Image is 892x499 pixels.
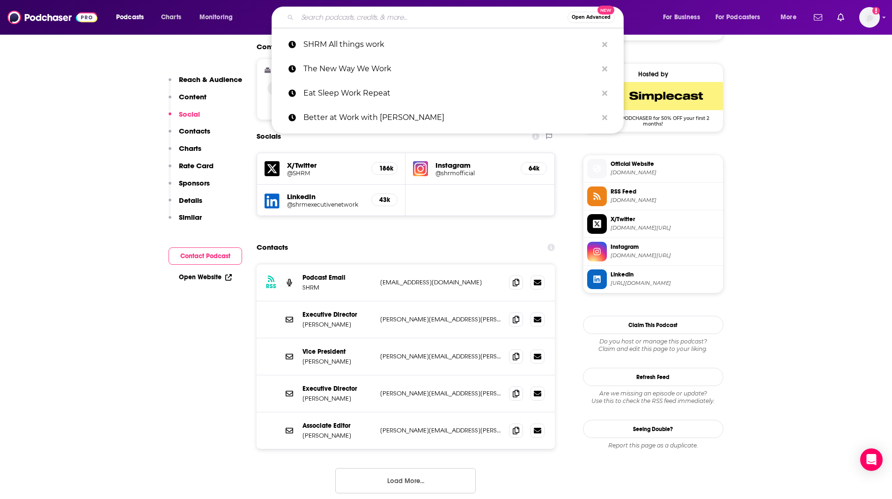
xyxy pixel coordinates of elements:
[583,420,723,438] a: Seeing Double?
[169,75,242,92] button: Reach & Audience
[859,7,880,28] button: Show profile menu
[597,6,614,15] span: New
[587,214,719,234] a: X/Twitter[DOMAIN_NAME][URL]
[272,32,624,57] a: SHRM All things work
[529,164,539,172] h5: 64k
[179,273,232,281] a: Open Website
[179,110,200,119] p: Social
[266,283,276,290] h3: RSS
[611,224,719,231] span: twitter.com/SHRM
[380,389,502,397] p: [PERSON_NAME][EMAIL_ADDRESS][PERSON_NAME][DOMAIN_NAME]
[583,368,723,386] button: Refresh Feed
[169,196,202,213] button: Details
[297,10,568,25] input: Search podcasts, credits, & more...
[583,82,723,110] img: SimpleCast Deal: Use Code: PODCHASER for 50% OFF your first 2 months!
[287,161,364,170] h5: X/Twitter
[169,92,206,110] button: Content
[179,127,210,135] p: Contacts
[302,395,373,402] p: [PERSON_NAME]
[611,252,719,259] span: instagram.com/shrmofficial
[611,243,719,251] span: Instagram
[380,426,502,434] p: [PERSON_NAME][EMAIL_ADDRESS][PERSON_NAME][DOMAIN_NAME]
[302,357,373,365] p: [PERSON_NAME]
[587,242,719,261] a: Instagram[DOMAIN_NAME][URL]
[161,11,181,24] span: Charts
[303,57,597,81] p: The New Way We Work
[380,352,502,360] p: [PERSON_NAME][EMAIL_ADDRESS][PERSON_NAME][DOMAIN_NAME]
[179,161,214,170] p: Rate Card
[583,110,723,127] span: Use Code: PODCHASER for 50% OFF your first 2 months!
[611,160,719,168] span: Official Website
[872,7,880,15] svg: Add a profile image
[833,9,848,25] a: Show notifications dropdown
[169,213,202,230] button: Similar
[303,81,597,105] p: Eat Sleep Work Repeat
[257,238,288,256] h2: Contacts
[272,105,624,130] a: Better at Work with [PERSON_NAME]
[715,11,760,24] span: For Podcasters
[272,57,624,81] a: The New Way We Work
[859,7,880,28] img: User Profile
[859,7,880,28] span: Logged in as AtriaBooks
[169,161,214,179] button: Rate Card
[179,179,210,187] p: Sponsors
[110,10,156,25] button: open menu
[179,92,206,101] p: Content
[656,10,712,25] button: open menu
[435,170,513,177] h5: @shrmofficial
[583,390,723,405] div: Are we missing an episode or update? Use this to check the RSS feed immediately.
[302,432,373,439] p: [PERSON_NAME]
[810,9,826,25] a: Show notifications dropdown
[302,311,373,319] p: Executive Director
[302,283,373,291] p: SHRM
[257,42,548,51] h2: Content
[179,144,201,153] p: Charts
[302,320,373,328] p: [PERSON_NAME]
[583,338,723,345] span: Do you host or manage this podcast?
[169,179,210,196] button: Sponsors
[280,7,633,28] div: Search podcasts, credits, & more...
[587,159,719,179] a: Official Website[DOMAIN_NAME]
[287,201,364,208] a: @shrmexecutivenetwork
[611,197,719,204] span: feeds.simplecast.com
[287,192,364,201] h5: LinkedIn
[179,75,242,84] p: Reach & Audience
[302,348,373,356] p: Vice President
[193,10,245,25] button: open menu
[169,247,242,265] button: Contact Podcast
[302,422,373,430] p: Associate Editor
[611,169,719,176] span: SHRM.org
[380,315,502,323] p: [PERSON_NAME][EMAIL_ADDRESS][PERSON_NAME][DOMAIN_NAME]
[7,8,97,26] img: Podchaser - Follow, Share and Rate Podcasts
[583,338,723,353] div: Claim and edit this page to your liking.
[169,110,200,127] button: Social
[663,11,700,24] span: For Business
[583,442,723,449] div: Report this page as a duplicate.
[287,170,364,177] a: @SHRM
[155,10,187,25] a: Charts
[587,269,719,289] a: Linkedin[URL][DOMAIN_NAME]
[179,213,202,222] p: Similar
[587,186,719,206] a: RSS Feed[DOMAIN_NAME]
[709,10,774,25] button: open menu
[257,127,281,145] h2: Socials
[583,82,723,126] a: SimpleCast Deal: Use Code: PODCHASER for 50% OFF your first 2 months!
[860,448,883,471] div: Open Intercom Messenger
[583,316,723,334] button: Claim This Podcast
[303,32,597,57] p: SHRM All things work
[379,164,390,172] h5: 186k
[781,11,796,24] span: More
[572,15,611,20] span: Open Advanced
[774,10,808,25] button: open menu
[583,70,723,78] div: Hosted by
[335,468,476,493] button: Load More...
[169,144,201,161] button: Charts
[169,127,210,144] button: Contacts
[611,280,719,287] span: https://www.linkedin.com/company/shrmexecutivenetwork
[302,274,373,282] p: Podcast Email
[435,161,513,170] h5: Instagram
[199,11,233,24] span: Monitoring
